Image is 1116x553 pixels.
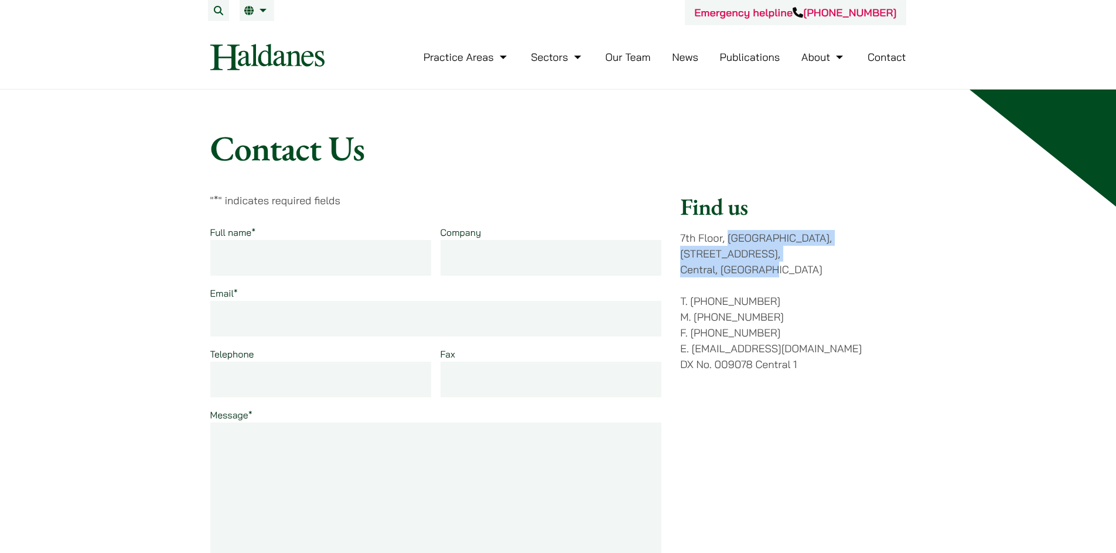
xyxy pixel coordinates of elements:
a: Publications [720,50,780,64]
p: 7th Floor, [GEOGRAPHIC_DATA], [STREET_ADDRESS], Central, [GEOGRAPHIC_DATA] [680,230,906,277]
img: Logo of Haldanes [210,44,325,70]
label: Fax [441,348,455,360]
label: Email [210,287,238,299]
a: News [672,50,698,64]
label: Telephone [210,348,254,360]
a: Emergency helpline[PHONE_NUMBER] [694,6,896,19]
label: Company [441,226,482,238]
label: Full name [210,226,256,238]
a: Sectors [531,50,583,64]
a: Practice Areas [424,50,510,64]
a: Our Team [605,50,650,64]
a: About [801,50,846,64]
h2: Find us [680,193,906,221]
label: Message [210,409,252,421]
p: " " indicates required fields [210,193,662,208]
h1: Contact Us [210,127,906,169]
a: EN [244,6,269,15]
p: T. [PHONE_NUMBER] M. [PHONE_NUMBER] F. [PHONE_NUMBER] E. [EMAIL_ADDRESS][DOMAIN_NAME] DX No. 0090... [680,293,906,372]
a: Contact [868,50,906,64]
